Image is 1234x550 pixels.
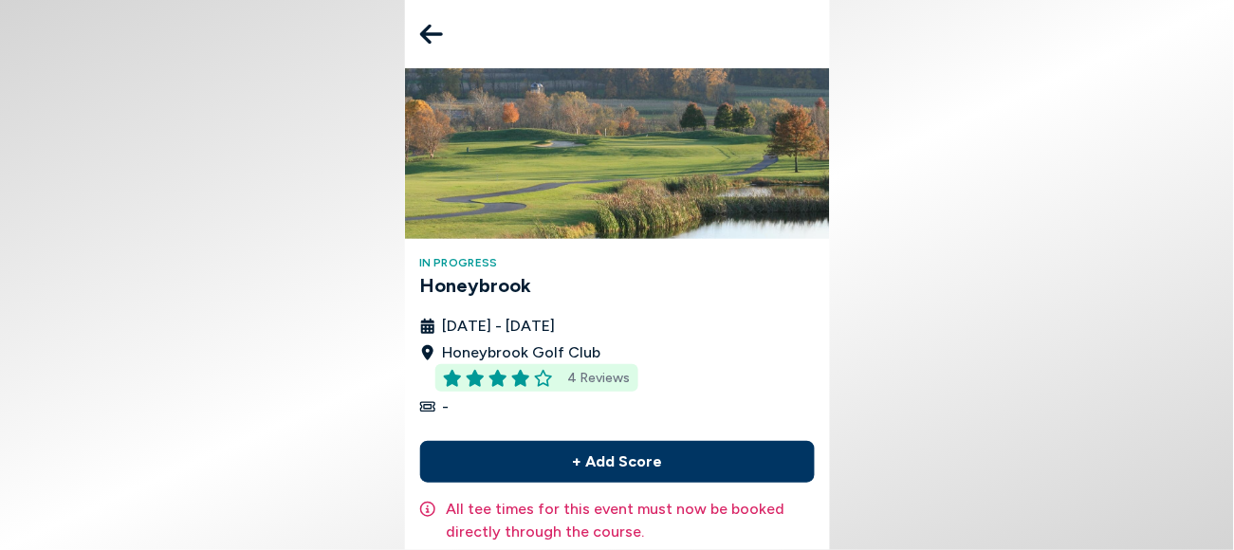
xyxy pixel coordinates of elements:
[405,68,830,239] img: Honeybrook
[443,315,556,338] span: [DATE] - [DATE]
[420,254,815,271] h4: In Progress
[466,369,485,388] button: Rate this item 2 stars
[420,441,815,483] button: + Add Score
[447,498,815,543] p: All tee times for this event must now be booked directly through the course.
[568,368,631,388] span: 4 Reviews
[420,271,815,300] h3: Honeybrook
[443,369,462,388] button: Rate this item 1 stars
[511,369,530,388] button: Rate this item 4 stars
[534,369,553,388] button: Rate this item 5 stars
[443,341,601,364] span: Honeybrook Golf Club
[443,395,450,418] span: -
[488,369,507,388] button: Rate this item 3 stars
